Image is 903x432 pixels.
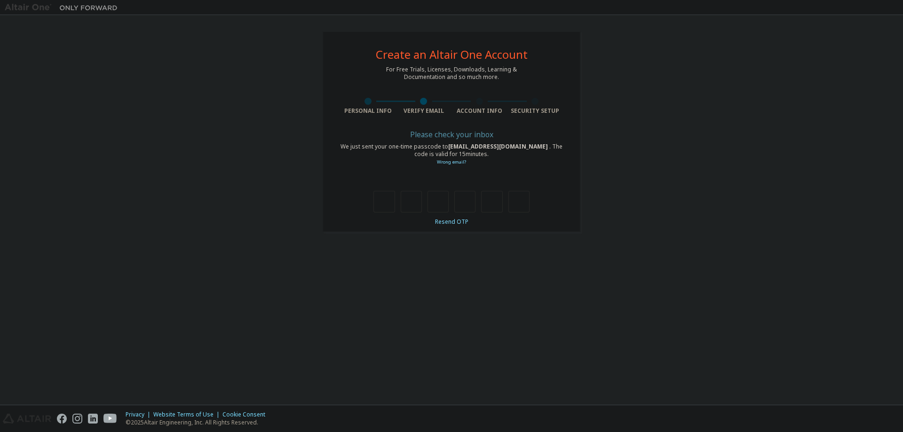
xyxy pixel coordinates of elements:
img: altair_logo.svg [3,414,51,424]
img: Altair One [5,3,122,12]
div: Personal Info [340,107,396,115]
div: Website Terms of Use [153,411,222,418]
a: Go back to the registration form [437,159,466,165]
div: Cookie Consent [222,411,271,418]
img: linkedin.svg [88,414,98,424]
img: instagram.svg [72,414,82,424]
div: Account Info [451,107,507,115]
div: We just sent your one-time passcode to . The code is valid for 15 minutes. [340,143,563,166]
a: Resend OTP [435,218,468,226]
span: [EMAIL_ADDRESS][DOMAIN_NAME] [448,142,549,150]
div: For Free Trials, Licenses, Downloads, Learning & Documentation and so much more. [386,66,517,81]
div: Please check your inbox [340,132,563,137]
div: Security Setup [507,107,563,115]
img: facebook.svg [57,414,67,424]
div: Verify Email [396,107,452,115]
img: youtube.svg [103,414,117,424]
div: Privacy [126,411,153,418]
p: © 2025 Altair Engineering, Inc. All Rights Reserved. [126,418,271,426]
div: Create an Altair One Account [376,49,528,60]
